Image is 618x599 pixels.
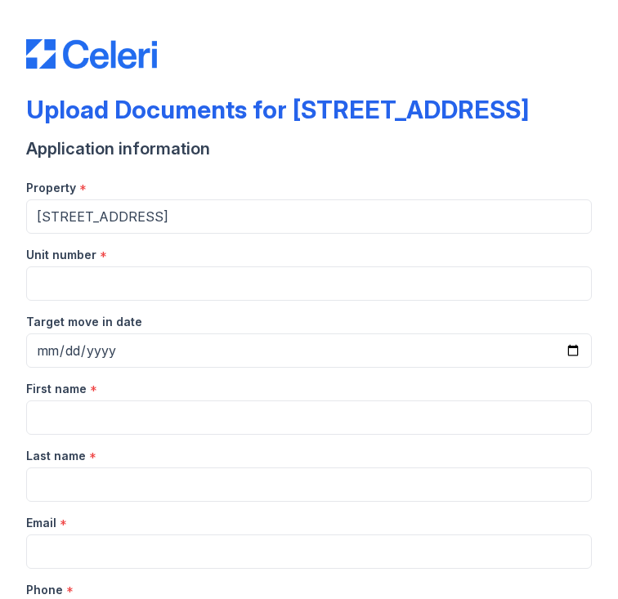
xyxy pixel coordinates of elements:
[26,314,142,330] label: Target move in date
[26,515,56,531] label: Email
[26,39,157,69] img: CE_Logo_Blue-a8612792a0a2168367f1c8372b55b34899dd931a85d93a1a3d3e32e68fde9ad4.png
[26,247,96,263] label: Unit number
[26,381,87,397] label: First name
[26,582,63,598] label: Phone
[26,180,76,196] label: Property
[26,448,86,464] label: Last name
[26,95,529,124] div: Upload Documents for [STREET_ADDRESS]
[26,137,592,160] div: Application information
